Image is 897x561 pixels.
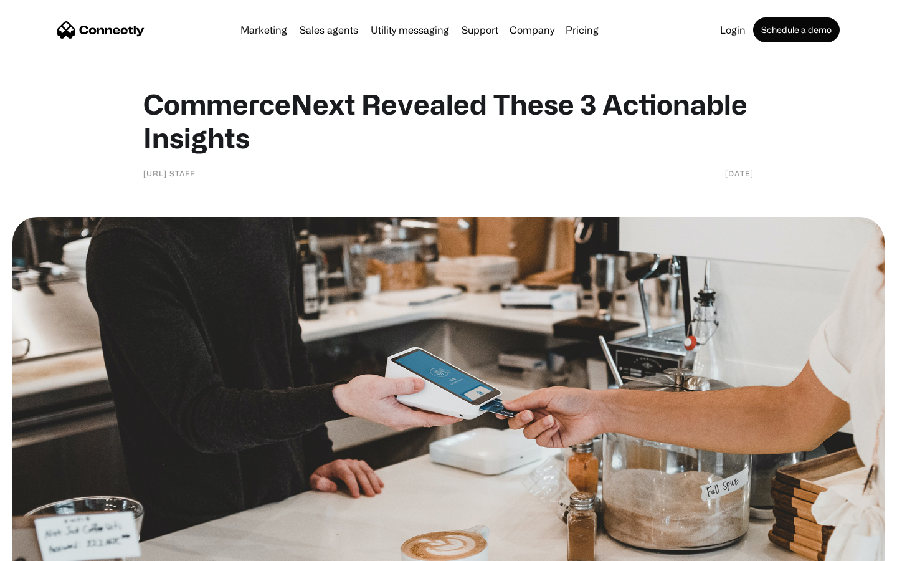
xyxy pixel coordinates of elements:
[143,167,195,180] div: [URL] Staff
[235,25,292,35] a: Marketing
[25,539,75,557] ul: Language list
[510,21,554,39] div: Company
[12,539,75,557] aside: Language selected: English
[725,167,754,180] div: [DATE]
[143,87,754,155] h1: CommerceNext Revealed These 3 Actionable Insights
[753,17,840,42] a: Schedule a demo
[366,25,454,35] a: Utility messaging
[715,25,751,35] a: Login
[295,25,363,35] a: Sales agents
[457,25,503,35] a: Support
[561,25,604,35] a: Pricing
